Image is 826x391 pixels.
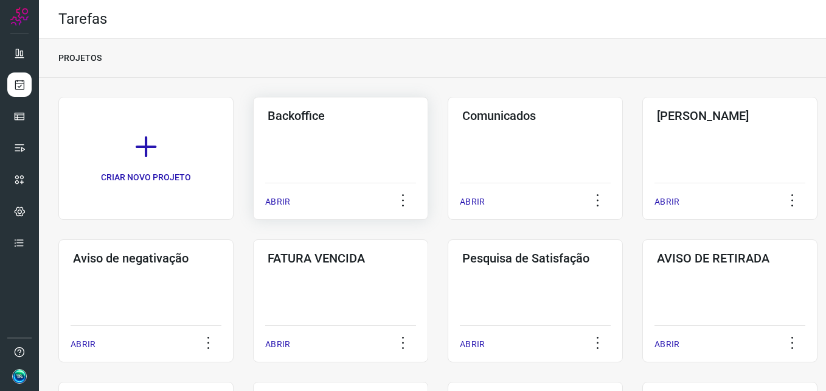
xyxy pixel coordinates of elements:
img: d1faacb7788636816442e007acca7356.jpg [12,369,27,384]
p: CRIAR NOVO PROJETO [101,171,191,184]
p: ABRIR [265,195,290,208]
p: ABRIR [654,195,679,208]
h3: [PERSON_NAME] [657,108,803,123]
h3: Backoffice [268,108,414,123]
h3: Pesquisa de Satisfação [462,251,608,266]
img: Logo [10,7,29,26]
h3: Comunicados [462,108,608,123]
p: ABRIR [654,338,679,351]
h3: Aviso de negativação [73,251,219,266]
p: ABRIR [460,338,485,351]
p: ABRIR [71,338,95,351]
h2: Tarefas [58,10,107,28]
p: PROJETOS [58,52,102,65]
p: ABRIR [460,195,485,208]
p: ABRIR [265,338,290,351]
h3: AVISO DE RETIRADA [657,251,803,266]
h3: FATURA VENCIDA [268,251,414,266]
